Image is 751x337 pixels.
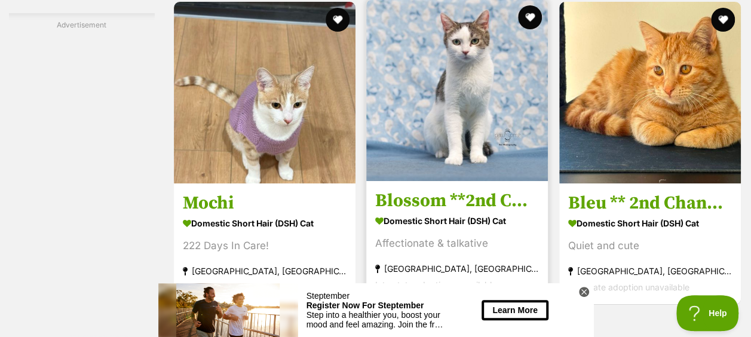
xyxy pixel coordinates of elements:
[568,192,732,215] h3: Bleu ** 2nd Chance Cat Rescue**
[518,5,542,29] button: favourite
[711,8,735,32] button: favourite
[183,215,347,232] strong: Domestic Short Hair (DSH) Cat
[323,17,390,36] button: Learn More
[183,192,347,215] h3: Mochi
[568,215,732,232] strong: Domestic Short Hair (DSH) Cat
[375,212,539,229] strong: Domestic Short Hair (DSH) Cat
[183,282,304,292] span: Interstate adoption unavailable
[568,282,689,292] span: Interstate adoption unavailable
[183,238,347,254] div: 222 Days In Care!
[325,8,349,32] button: favourite
[375,261,539,277] strong: [GEOGRAPHIC_DATA], [GEOGRAPHIC_DATA]
[148,27,287,46] div: Step into a healthier you, boost your mood and feel amazing. Join the free challenge. Support kid...
[375,235,539,252] div: Affectionate & talkative
[559,2,741,183] img: Bleu ** 2nd Chance Cat Rescue** - Domestic Short Hair (DSH) Cat
[174,2,355,183] img: Mochi - Domestic Short Hair (DSH) Cat
[676,295,739,331] iframe: Help Scout Beacon - Open
[559,183,741,304] a: Bleu ** 2nd Chance Cat Rescue** Domestic Short Hair (DSH) Cat Quiet and cute [GEOGRAPHIC_DATA], [...
[148,17,287,27] div: Register Now For Steptember
[366,180,548,302] a: Blossom **2nd Chance Cat Rescue** Domestic Short Hair (DSH) Cat Affectionate & talkative [GEOGRAP...
[375,280,496,290] span: Interstate adoption unavailable
[183,263,347,279] strong: [GEOGRAPHIC_DATA], [GEOGRAPHIC_DATA]
[375,189,539,212] h3: Blossom **2nd Chance Cat Rescue**
[148,8,287,17] div: Steptember
[174,183,355,304] a: Mochi Domestic Short Hair (DSH) Cat 222 Days In Care! [GEOGRAPHIC_DATA], [GEOGRAPHIC_DATA] Inters...
[568,238,732,254] div: Quiet and cute
[568,263,732,279] strong: [GEOGRAPHIC_DATA], [GEOGRAPHIC_DATA]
